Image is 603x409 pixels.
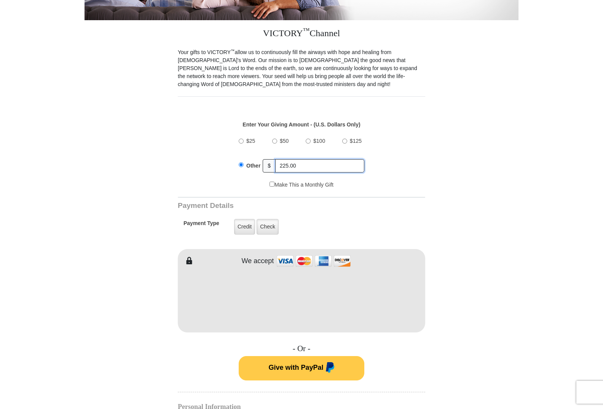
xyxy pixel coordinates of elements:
[263,159,276,173] span: $
[239,356,364,380] button: Give with PayPal
[234,219,255,235] label: Credit
[324,362,335,374] img: paypal
[178,20,425,48] h3: VICTORY Channel
[178,201,372,210] h3: Payment Details
[270,181,333,189] label: Make This a Monthly Gift
[303,27,310,34] sup: ™
[242,257,274,265] h4: We accept
[178,344,425,353] h4: - Or -
[313,138,325,144] span: $100
[275,159,364,173] input: Other Amount
[178,48,425,88] p: Your gifts to VICTORY allow us to continuously fill the airways with hope and healing from [DEMOG...
[242,121,360,128] strong: Enter Your Giving Amount - (U.S. Dollars Only)
[257,219,279,235] label: Check
[246,138,255,144] span: $25
[183,220,219,230] h5: Payment Type
[276,253,352,269] img: credit cards accepted
[280,138,289,144] span: $50
[246,163,260,169] span: Other
[231,48,235,53] sup: ™
[270,182,274,187] input: Make This a Monthly Gift
[350,138,362,144] span: $125
[268,364,323,371] span: Give with PayPal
